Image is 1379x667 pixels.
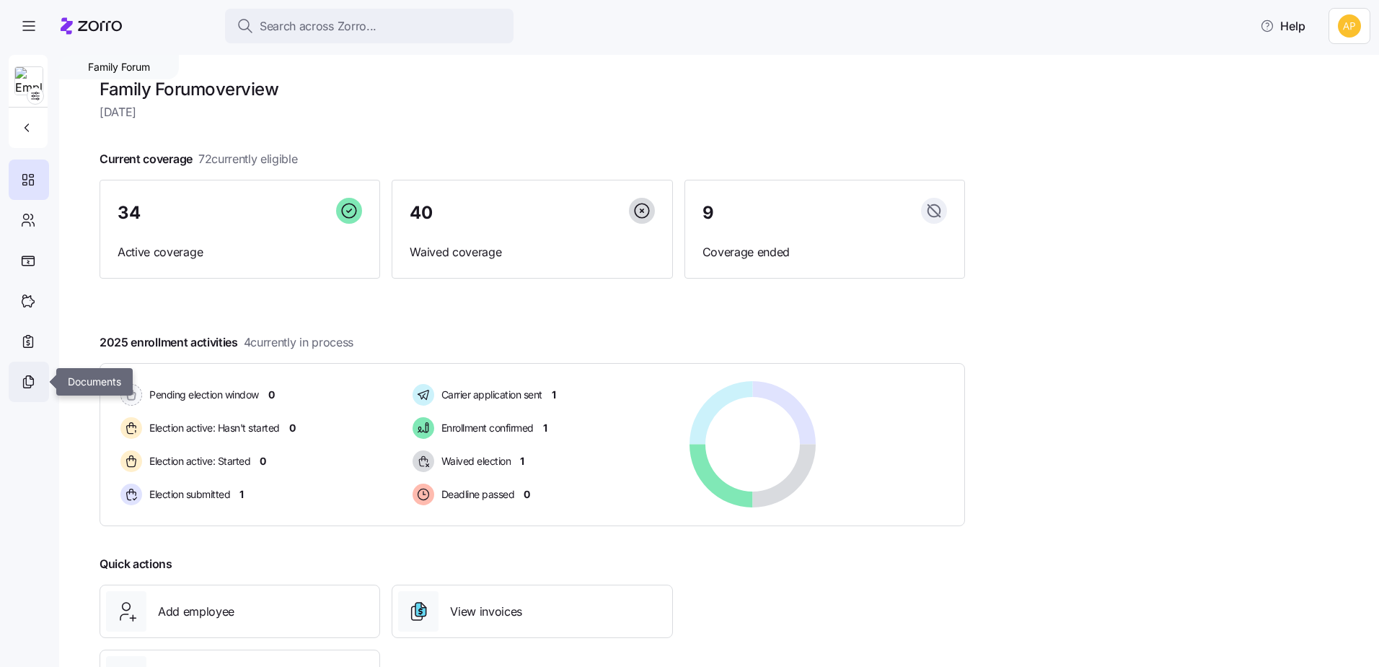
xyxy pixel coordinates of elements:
[410,204,432,222] span: 40
[437,454,511,468] span: Waived election
[244,333,353,352] span: 4 currently in process
[450,603,522,621] span: View invoices
[260,17,376,35] span: Search across Zorro...
[100,150,298,168] span: Current coverage
[145,487,230,502] span: Election submitted
[145,454,250,468] span: Election active: Started
[437,421,534,435] span: Enrollment confirmed
[520,454,524,468] span: 1
[1260,17,1305,35] span: Help
[1248,12,1317,40] button: Help
[145,388,259,402] span: Pending election window
[410,243,654,261] span: Waived coverage
[702,243,947,261] span: Coverage ended
[118,243,362,261] span: Active coverage
[100,333,353,352] span: 2025 enrollment activities
[100,103,965,121] span: [DATE]
[268,388,275,402] span: 0
[289,421,296,435] span: 0
[100,78,965,100] h1: Family Forum overview
[100,555,172,573] span: Quick actions
[543,421,547,435] span: 1
[15,67,43,96] img: Employer logo
[437,487,515,502] span: Deadline passed
[59,55,179,79] div: Family Forum
[239,487,244,502] span: 1
[225,9,514,43] button: Search across Zorro...
[702,204,714,222] span: 9
[524,487,530,502] span: 0
[145,421,280,435] span: Election active: Hasn't started
[158,603,234,621] span: Add employee
[118,204,140,222] span: 34
[198,150,298,168] span: 72 currently eligible
[552,388,556,402] span: 1
[437,388,542,402] span: Carrier application sent
[260,454,266,468] span: 0
[1338,14,1361,38] img: 0cde023fa4344edf39c6fb2771ee5dcf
